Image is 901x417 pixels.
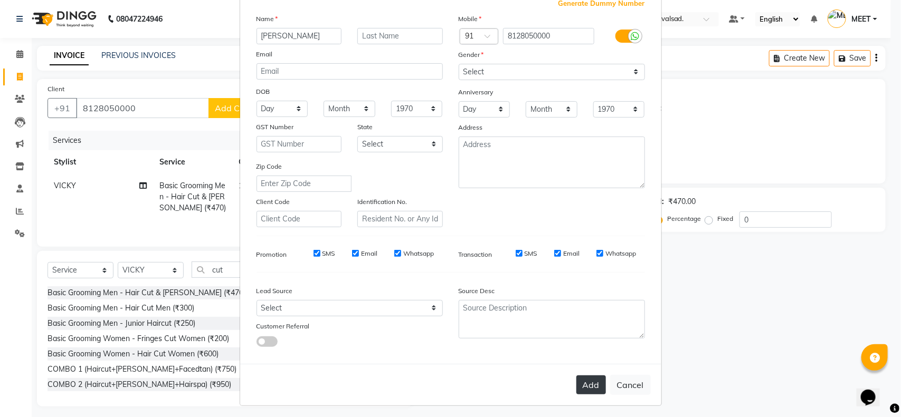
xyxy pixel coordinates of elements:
[257,211,342,227] input: Client Code
[257,162,282,171] label: Zip Code
[459,50,484,60] label: Gender
[357,122,373,132] label: State
[257,50,273,59] label: Email
[257,286,293,296] label: Lead Source
[403,249,434,258] label: Whatsapp
[459,14,482,24] label: Mobile
[459,123,483,132] label: Address
[459,286,495,296] label: Source Desc
[857,375,890,406] iframe: chat widget
[257,122,294,132] label: GST Number
[459,88,494,97] label: Anniversary
[257,87,270,96] label: DOB
[576,375,606,394] button: Add
[257,176,352,192] input: Enter Zip Code
[610,375,651,395] button: Cancel
[257,14,278,24] label: Name
[257,322,310,331] label: Customer Referral
[503,28,594,44] input: Mobile
[357,28,443,44] input: Last Name
[605,249,636,258] label: Whatsapp
[257,28,342,44] input: First Name
[357,197,407,207] label: Identification No.
[257,250,287,259] label: Promotion
[361,249,377,258] label: Email
[357,211,443,227] input: Resident No. or Any Id
[525,249,537,258] label: SMS
[563,249,580,258] label: Email
[257,136,342,152] input: GST Number
[257,197,290,207] label: Client Code
[257,63,443,80] input: Email
[323,249,335,258] label: SMS
[459,250,492,259] label: Transaction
